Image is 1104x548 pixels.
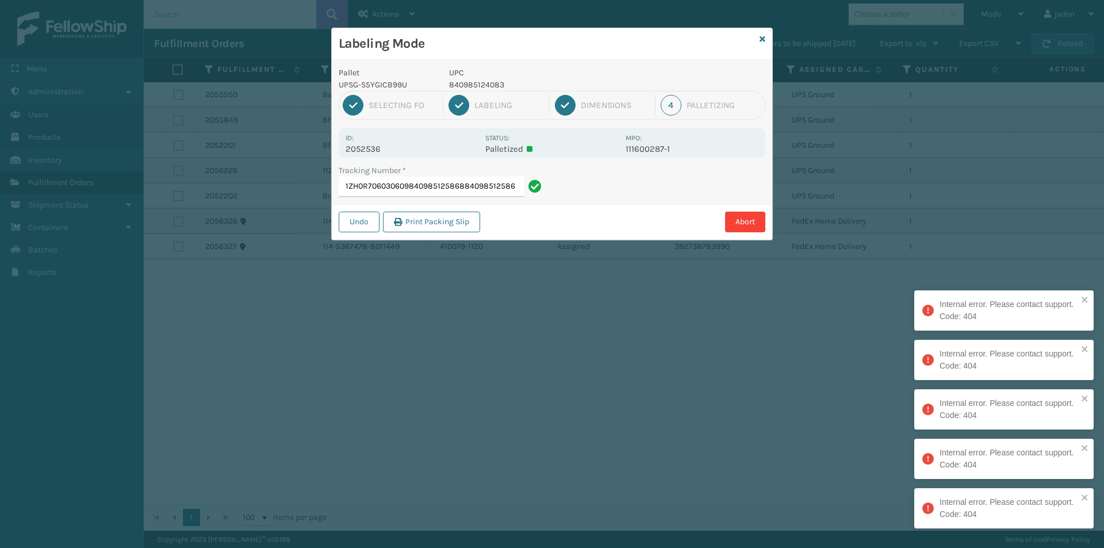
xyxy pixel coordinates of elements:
[1081,493,1089,504] button: close
[339,35,755,52] h3: Labeling Mode
[485,144,618,154] p: Palletized
[626,144,758,154] p: 111600287-1
[449,79,619,91] p: 840985124083
[339,79,435,91] p: UPSG-S5YGICB99U
[940,397,1078,421] div: Internal error. Please contact support. Code: 404
[1081,443,1089,454] button: close
[555,95,576,116] div: 3
[725,212,765,232] button: Abort
[485,134,509,142] label: Status:
[383,212,480,232] button: Print Packing Slip
[339,212,379,232] button: Undo
[1081,394,1089,405] button: close
[346,134,354,142] label: Id:
[581,100,650,110] div: Dimensions
[339,67,435,79] p: Pallet
[940,348,1078,372] div: Internal error. Please contact support. Code: 404
[1081,344,1089,355] button: close
[1081,295,1089,306] button: close
[449,67,619,79] p: UPC
[940,447,1078,471] div: Internal error. Please contact support. Code: 404
[369,100,438,110] div: Selecting FO
[448,95,469,116] div: 2
[339,164,406,177] label: Tracking Number
[346,144,478,154] p: 2052536
[940,298,1078,323] div: Internal error. Please contact support. Code: 404
[626,134,642,142] label: MPO:
[474,100,543,110] div: Labeling
[940,496,1078,520] div: Internal error. Please contact support. Code: 404
[661,95,681,116] div: 4
[343,95,363,116] div: 1
[687,100,761,110] div: Palletizing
